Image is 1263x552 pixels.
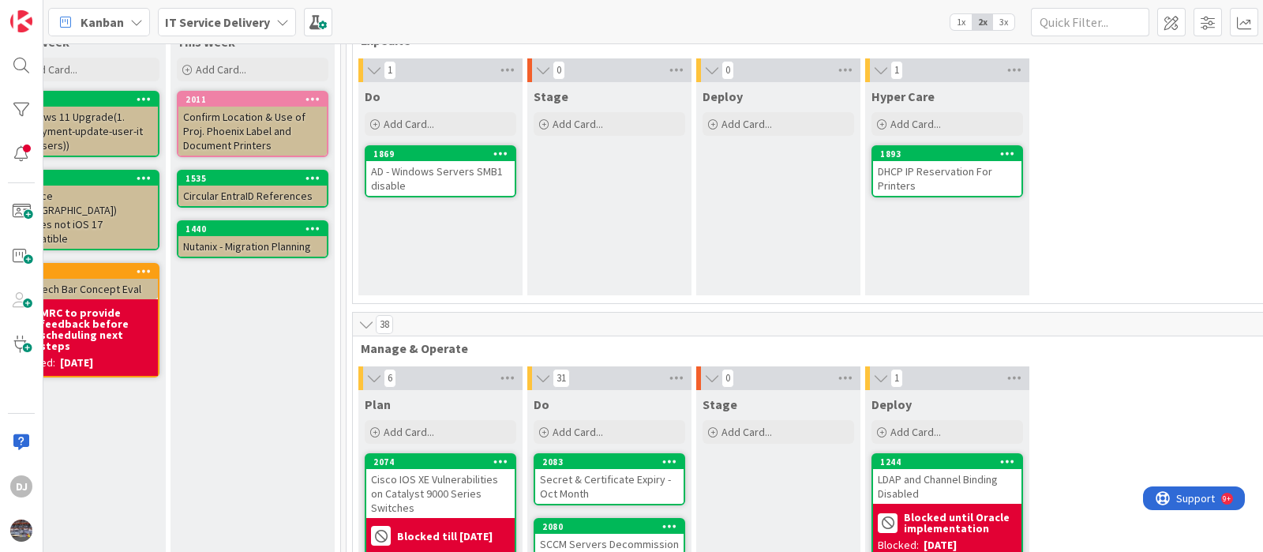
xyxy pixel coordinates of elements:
[384,61,396,80] span: 1
[17,173,158,184] div: 903
[366,469,515,518] div: Cisco IOS XE Vulnerabilities on Catalyst 9000 Series Switches
[972,14,993,30] span: 2x
[165,14,270,30] b: IT Service Delivery
[384,117,434,131] span: Add Card...
[17,94,158,105] div: 1928
[178,107,327,156] div: Confirm Location & Use of Proj. Phoenix Label and Document Printers
[721,425,772,439] span: Add Card...
[186,173,327,184] div: 1535
[535,455,684,504] div: 2083Secret & Certificate Expiry - Oct Month
[535,469,684,504] div: Secret & Certificate Expiry - Oct Month
[553,369,570,388] span: 31
[542,521,684,532] div: 2080
[871,396,912,412] span: Deploy
[366,147,515,196] div: 1869AD - Windows Servers SMB1 disable
[178,92,327,107] div: 2011
[186,223,327,235] div: 1440
[365,396,391,412] span: Plan
[178,171,327,206] div: 1535Circular EntraID References
[553,61,565,80] span: 0
[178,92,327,156] div: 2011Confirm Location & Use of Proj. Phoenix Label and Document Printers
[950,14,972,30] span: 1x
[880,148,1021,160] div: 1893
[553,425,603,439] span: Add Card...
[535,455,684,469] div: 2083
[9,107,158,156] div: Windows 11 Upgrade(1. deployment-update-user-it (241 users))
[993,14,1014,30] span: 3x
[9,186,158,249] div: Replace ([GEOGRAPHIC_DATA]) iPhones not iOS 17 compatible
[384,425,434,439] span: Add Card...
[880,456,1021,468] div: 1244
[873,455,1021,504] div: 1244LDAP and Channel Binding Disabled
[186,94,327,105] div: 2011
[17,266,158,277] div: 257
[178,222,327,236] div: 1440
[904,512,1017,534] b: Blocked until Oracle implementation
[9,92,158,156] div: 1928Windows 11 Upgrade(1. deployment-update-user-it (241 users))
[9,265,158,279] div: 257
[397,531,493,542] b: Blocked till [DATE]
[873,161,1021,196] div: DHCP IP Reservation For Printers
[178,171,327,186] div: 1535
[534,88,568,104] span: Stage
[890,61,903,80] span: 1
[366,455,515,469] div: 2074
[873,147,1021,196] div: 1893DHCP IP Reservation For Printers
[384,369,396,388] span: 6
[178,186,327,206] div: Circular EntraID References
[542,456,684,468] div: 2083
[33,2,72,21] span: Support
[60,355,93,371] div: [DATE]
[178,222,327,257] div: 1440Nutanix - Migration Planning
[535,520,684,534] div: 2080
[365,88,380,104] span: Do
[703,88,743,104] span: Deploy
[366,161,515,196] div: AD - Windows Servers SMB1 disable
[10,10,32,32] img: Visit kanbanzone.com
[873,469,1021,504] div: LDAP and Channel Binding Disabled
[890,425,941,439] span: Add Card...
[366,147,515,161] div: 1869
[553,117,603,131] span: Add Card...
[196,62,246,77] span: Add Card...
[534,396,549,412] span: Do
[10,520,32,542] img: avatar
[890,369,903,388] span: 1
[373,148,515,160] div: 1869
[890,117,941,131] span: Add Card...
[721,369,734,388] span: 0
[373,456,515,468] div: 2074
[873,455,1021,469] div: 1244
[27,62,77,77] span: Add Card...
[40,307,153,351] b: MRC to provide feedback before scheduling next steps
[178,236,327,257] div: Nutanix - Migration Planning
[873,147,1021,161] div: 1893
[10,475,32,498] div: DJ
[1031,8,1149,36] input: Quick Filter...
[721,61,734,80] span: 0
[9,92,158,107] div: 1928
[9,265,158,299] div: 257MRC Tech Bar Concept Eval
[80,6,88,19] div: 9+
[366,455,515,518] div: 2074Cisco IOS XE Vulnerabilities on Catalyst 9000 Series Switches
[9,171,158,249] div: 903Replace ([GEOGRAPHIC_DATA]) iPhones not iOS 17 compatible
[721,117,772,131] span: Add Card...
[376,315,393,334] span: 38
[871,88,935,104] span: Hyper Care
[9,171,158,186] div: 903
[81,13,124,32] span: Kanban
[703,396,737,412] span: Stage
[9,279,158,299] div: MRC Tech Bar Concept Eval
